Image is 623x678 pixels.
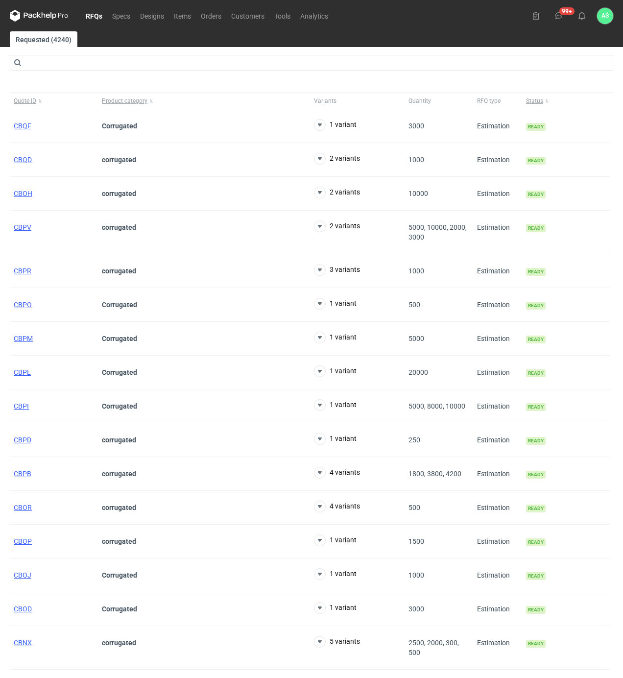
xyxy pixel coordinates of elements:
[526,268,546,276] span: Ready
[408,368,428,376] span: 20000
[14,368,31,376] a: CBPL
[102,335,137,342] strong: Corrugated
[408,470,461,478] span: 1800, 3800, 4200
[408,335,424,342] span: 5000
[408,301,420,309] span: 500
[526,302,546,310] span: Ready
[135,10,169,22] a: Designs
[526,606,546,614] span: Ready
[169,10,196,22] a: Items
[408,639,459,656] span: 2500, 2000, 300, 500
[597,8,613,24] div: Adrian Świerżewski
[102,639,136,647] strong: corrugated
[473,457,522,491] div: Estimation
[14,97,36,105] span: Quote ID
[226,10,269,22] a: Customers
[473,356,522,389] div: Estimation
[14,190,32,197] a: CBOH
[269,10,295,22] a: Tools
[14,301,32,309] a: CBPO
[408,605,424,613] span: 3000
[295,10,333,22] a: Analytics
[14,335,33,342] a: CBPM
[14,537,32,545] span: CBOP
[102,190,136,197] strong: corrugated
[526,123,546,131] span: Ready
[526,471,546,479] span: Ready
[14,470,31,478] span: CBPB
[526,538,546,546] span: Ready
[14,122,31,130] a: CBQF
[526,97,543,105] span: Status
[551,8,567,24] button: 99+
[526,572,546,580] span: Ready
[102,267,136,275] strong: corrugated
[314,119,357,131] button: 1 variant
[408,436,420,444] span: 250
[102,605,137,613] strong: Corrugated
[408,223,467,241] span: 5000, 10000, 2000, 3000
[473,491,522,525] div: Estimation
[81,10,107,22] a: RFQs
[102,122,137,130] strong: Corrugated
[408,122,424,130] span: 3000
[14,436,31,444] a: CBPD
[314,97,336,105] span: Variants
[107,10,135,22] a: Specs
[526,336,546,343] span: Ready
[14,402,29,410] a: CBPI
[102,436,136,444] strong: corrugated
[473,626,522,670] div: Estimation
[10,93,98,109] button: Quote ID
[526,369,546,377] span: Ready
[314,187,360,198] button: 2 variants
[314,501,360,512] button: 4 variants
[522,93,610,109] button: Status
[314,534,357,546] button: 1 variant
[473,423,522,457] div: Estimation
[14,639,32,647] span: CBNX
[14,571,31,579] a: CBOJ
[526,640,546,648] span: Ready
[314,298,357,310] button: 1 variant
[14,267,31,275] a: CBPR
[102,470,136,478] strong: corrugated
[526,224,546,232] span: Ready
[473,143,522,177] div: Estimation
[526,505,546,512] span: Ready
[526,403,546,411] span: Ready
[473,389,522,423] div: Estimation
[473,254,522,288] div: Estimation
[526,191,546,198] span: Ready
[408,504,420,511] span: 500
[597,8,613,24] figcaption: AŚ
[14,156,32,164] a: CBQD
[473,109,522,143] div: Estimation
[102,156,136,164] strong: corrugated
[102,571,137,579] strong: Corrugated
[14,504,32,511] span: CBOR
[473,211,522,254] div: Estimation
[102,223,136,231] strong: corrugated
[10,31,77,47] a: Requested (4240)
[473,592,522,626] div: Estimation
[408,571,424,579] span: 1000
[314,220,360,232] button: 2 variants
[102,301,137,309] strong: Corrugated
[473,558,522,592] div: Estimation
[196,10,226,22] a: Orders
[473,177,522,211] div: Estimation
[14,223,31,231] a: CBPV
[314,153,360,165] button: 2 variants
[314,602,357,614] button: 1 variant
[314,568,357,580] button: 1 variant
